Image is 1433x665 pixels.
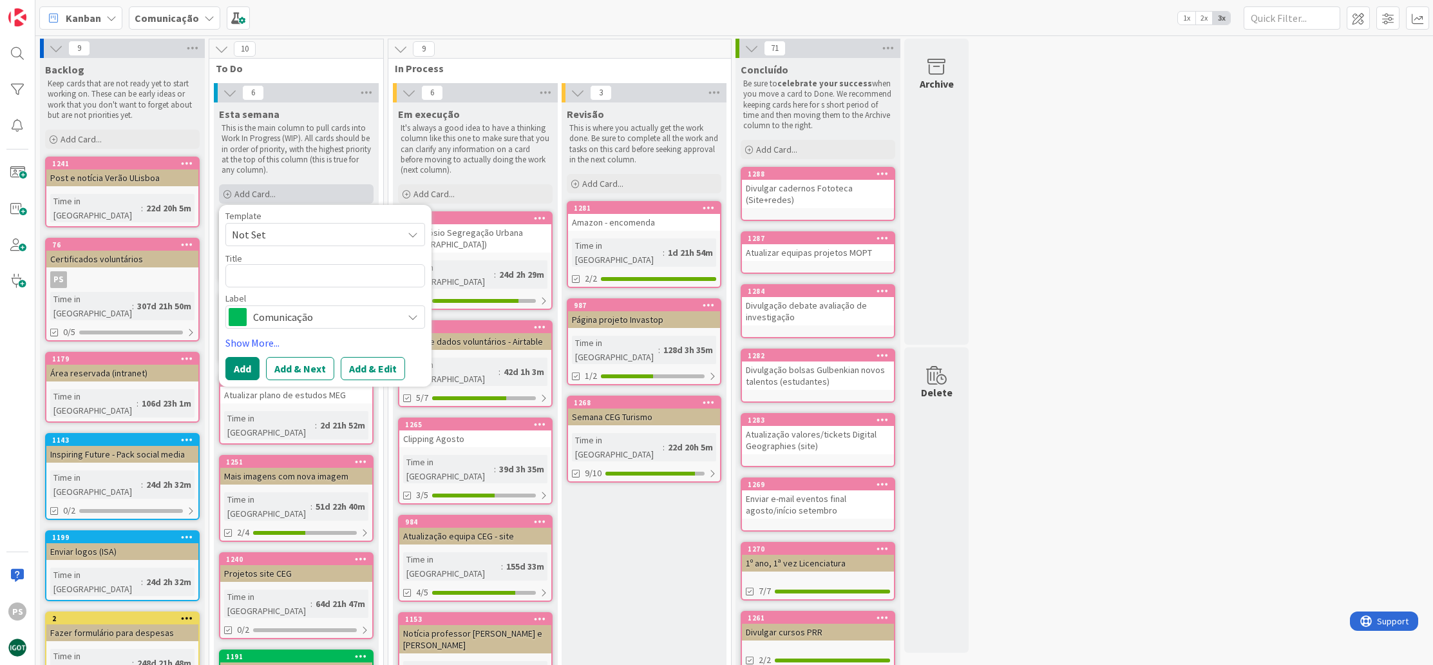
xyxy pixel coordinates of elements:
div: 1199 [52,533,198,542]
a: 1199Enviar logos (ISA)Time in [GEOGRAPHIC_DATA]:24d 2h 32m [45,530,200,601]
a: 76Certificados voluntáriosPSTime in [GEOGRAPHIC_DATA]:307d 21h 50m0/5 [45,238,200,342]
div: 42d 1h 3m [500,365,547,379]
span: 2/2 [585,272,597,285]
a: 1251Mais imagens com nova imagemTime in [GEOGRAPHIC_DATA]:51d 22h 40m2/4 [219,455,374,542]
a: 1282Divulgação bolsas Gulbenkian novos talentos (estudantes) [741,349,895,403]
span: 10 [234,41,256,57]
span: Backlog [45,63,84,76]
div: 307d 21h 50m [134,299,195,313]
div: Time in [GEOGRAPHIC_DATA] [403,358,498,386]
div: 1191 [226,652,372,661]
div: 1265 [399,419,551,430]
a: 1264Base de dados voluntários - AirtableTime in [GEOGRAPHIC_DATA]:42d 1h 3m5/7 [398,320,553,407]
div: 1284 [748,287,894,296]
div: Time in [GEOGRAPHIC_DATA] [224,590,310,618]
div: 1251 [226,458,372,467]
div: 155d 33m [503,559,547,573]
div: Delete [921,385,953,400]
span: : [498,365,500,379]
div: 987 [574,301,720,310]
span: 71 [764,41,786,56]
div: 1275 [399,213,551,224]
div: 76 [52,240,198,249]
div: 1282 [742,350,894,361]
div: 987 [568,300,720,311]
p: It's always a good idea to have a thinking column like this one to make sure that you can clarify... [401,123,550,175]
div: Fazer formulário para despesas [46,624,198,641]
span: 1/2 [585,369,597,383]
span: Add Card... [582,178,623,189]
div: Time in [GEOGRAPHIC_DATA] [224,411,315,439]
div: 39d 3h 35m [496,462,547,476]
div: 1288 [742,168,894,180]
div: 1199 [46,532,198,543]
button: Add & Next [266,357,334,380]
span: 4/5 [416,586,428,599]
div: 76Certificados voluntários [46,239,198,267]
div: 1251 [220,456,372,468]
span: In Process [395,62,715,75]
span: 0/2 [63,504,75,517]
div: 1143 [52,436,198,445]
span: 3 [590,85,612,101]
div: Time in [GEOGRAPHIC_DATA] [50,389,137,418]
span: Concluído [741,63,788,76]
div: Página projeto Invastop [568,311,720,328]
div: 1179Área reservada (intranet) [46,353,198,381]
div: 1264 [399,322,551,333]
div: 1275 [405,214,551,223]
strong: celebrate your success [777,78,872,89]
div: 1288 [748,169,894,178]
div: 1153Notícia professor [PERSON_NAME] e [PERSON_NAME] [399,613,551,653]
span: 3x [1213,12,1230,24]
span: 9 [413,41,435,57]
span: 6 [242,85,264,101]
a: Show More... [225,335,425,351]
div: 1d 21h 54m [665,246,716,260]
span: 7/7 [759,584,771,598]
a: 1285Atualizar plano de estudos MEGTime in [GEOGRAPHIC_DATA]:2d 21h 52m [219,374,374,445]
span: : [501,559,503,573]
a: 1143Inspiring Future - Pack social mediaTime in [GEOGRAPHIC_DATA]:24d 2h 32m0/2 [45,433,200,520]
div: 1275II Simpósio Segregação Urbana ([GEOGRAPHIC_DATA]) [399,213,551,253]
span: Label [225,294,246,303]
div: Notícia professor [PERSON_NAME] e [PERSON_NAME] [399,625,551,653]
div: 987Página projeto Invastop [568,300,720,328]
span: : [137,396,138,410]
div: 1270 [748,545,894,554]
div: 1265Clipping Agosto [399,419,551,447]
a: 12701º ano, 1ª vez Licenciatura7/7 [741,542,895,601]
span: 6 [421,85,443,101]
span: Esta semana [219,108,280,120]
div: 24d 2h 29m [496,267,547,282]
span: Add Card... [234,188,276,200]
a: 1287Atualizar equipas projetos MOPT [741,231,895,274]
div: 1268 [574,398,720,407]
div: Enviar e-mail eventos final agosto/início setembro [742,490,894,519]
div: 24d 2h 32m [143,477,195,492]
div: Enviar logos (ISA) [46,543,198,560]
div: 1241 [52,159,198,168]
span: Add Card... [756,144,797,155]
div: 1265 [405,420,551,429]
div: 1240 [226,555,372,564]
img: avatar [8,639,26,657]
div: 1269Enviar e-mail eventos final agosto/início setembro [742,479,894,519]
div: 12701º ano, 1ª vez Licenciatura [742,543,894,572]
span: : [141,201,143,215]
p: This is where you actually get the work done. Be sure to complete all the work and tasks on this ... [569,123,719,165]
div: 1179 [52,354,198,363]
div: 1240Projetos site CEG [220,554,372,582]
span: : [494,267,496,282]
a: 1268Semana CEG TurismoTime in [GEOGRAPHIC_DATA]:22d 20h 5m9/10 [567,396,721,483]
div: Área reservada (intranet) [46,365,198,381]
div: 1287 [748,234,894,243]
p: Keep cards that are not ready yet to start working on. These can be early ideas or work that you ... [48,79,197,120]
div: Time in [GEOGRAPHIC_DATA] [50,470,141,499]
div: Archive [920,76,954,92]
span: 2/4 [237,526,249,539]
div: 2 [52,614,198,623]
div: Atualizar plano de estudos MEG [220,387,372,403]
span: : [663,440,665,454]
a: 1281Amazon - encomendaTime in [GEOGRAPHIC_DATA]:1d 21h 54m2/2 [567,201,721,288]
